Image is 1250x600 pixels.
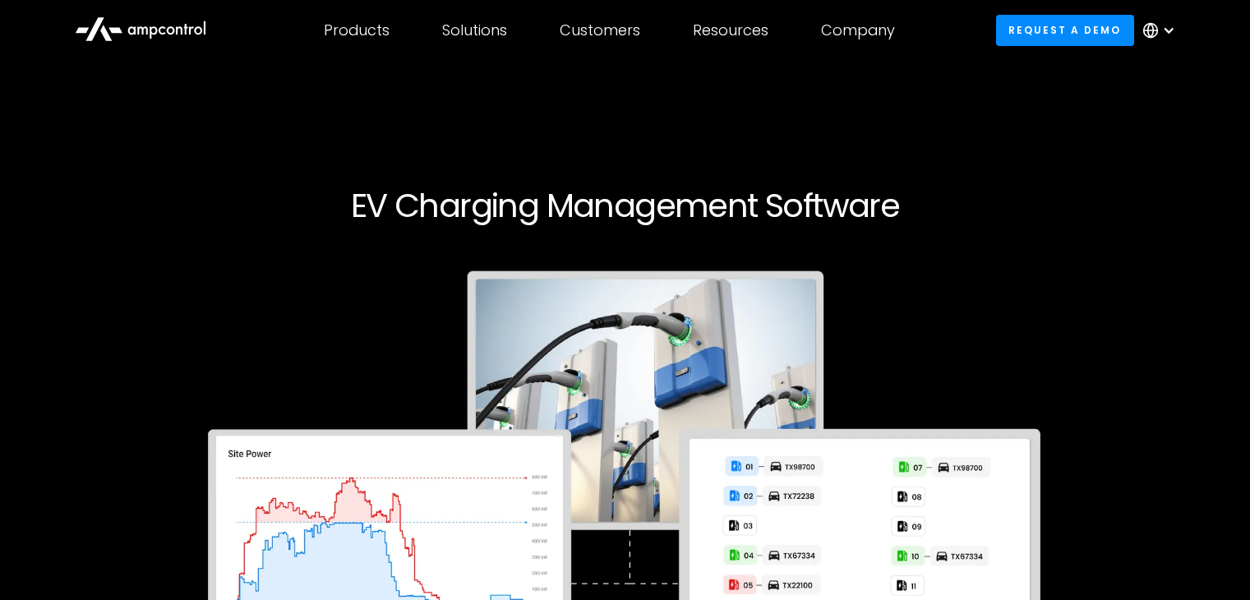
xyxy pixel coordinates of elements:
[996,15,1134,45] a: Request a demo
[442,21,507,39] div: Solutions
[324,21,390,39] div: Products
[560,21,640,39] div: Customers
[821,21,895,39] div: Company
[693,21,768,39] div: Resources
[191,186,1059,225] h1: EV Charging Management Software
